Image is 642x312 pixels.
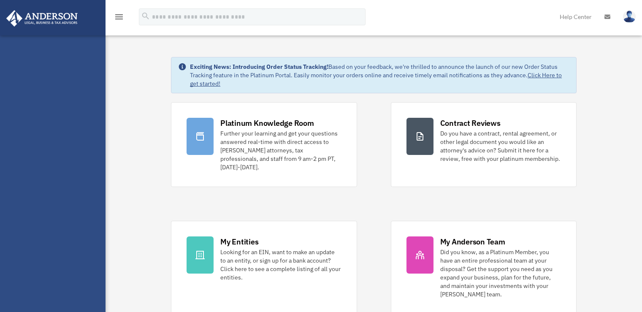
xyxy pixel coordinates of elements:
[623,11,636,23] img: User Pic
[190,71,562,87] a: Click Here to get started!
[220,248,341,282] div: Looking for an EIN, want to make an update to an entity, or sign up for a bank account? Click her...
[220,236,258,247] div: My Entities
[190,63,328,71] strong: Exciting News: Introducing Order Status Tracking!
[220,129,341,171] div: Further your learning and get your questions answered real-time with direct access to [PERSON_NAM...
[440,118,501,128] div: Contract Reviews
[440,236,505,247] div: My Anderson Team
[114,15,124,22] a: menu
[4,10,80,27] img: Anderson Advisors Platinum Portal
[190,62,569,88] div: Based on your feedback, we're thrilled to announce the launch of our new Order Status Tracking fe...
[440,248,561,298] div: Did you know, as a Platinum Member, you have an entire professional team at your disposal? Get th...
[171,102,357,187] a: Platinum Knowledge Room Further your learning and get your questions answered real-time with dire...
[114,12,124,22] i: menu
[391,102,577,187] a: Contract Reviews Do you have a contract, rental agreement, or other legal document you would like...
[440,129,561,163] div: Do you have a contract, rental agreement, or other legal document you would like an attorney's ad...
[141,11,150,21] i: search
[220,118,314,128] div: Platinum Knowledge Room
